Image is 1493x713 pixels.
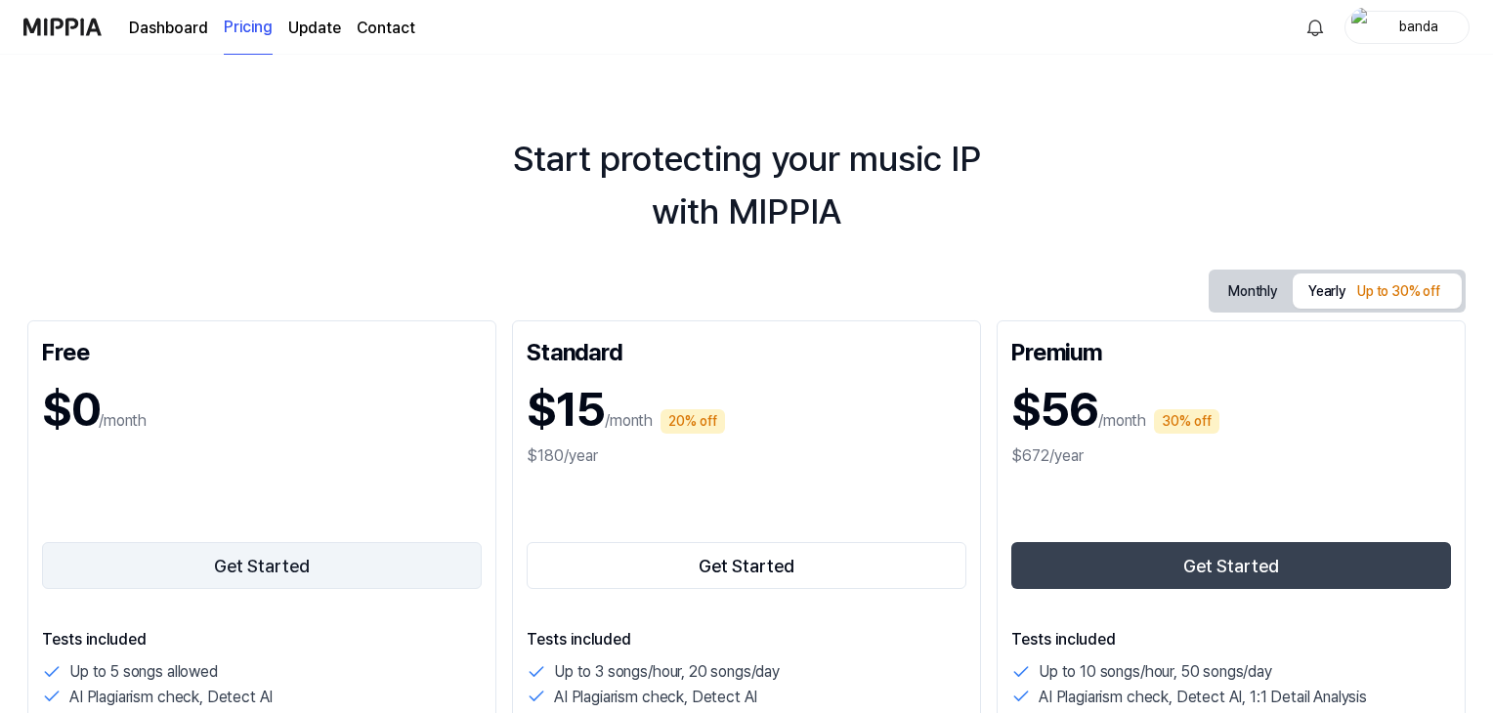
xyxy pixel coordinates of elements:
button: Monthly [1213,273,1293,310]
a: Update [288,17,341,40]
p: AI Plagiarism check, Detect AI [69,685,273,710]
button: Get Started [527,542,966,589]
p: Tests included [42,628,482,651]
div: $180/year [527,444,966,468]
p: /month [605,409,653,433]
p: AI Plagiarism check, Detect AI [554,685,757,710]
button: profilebanda [1344,11,1470,44]
div: 20% off [661,409,725,434]
p: Up to 5 songs allowed [69,659,218,685]
p: Tests included [527,628,966,651]
a: Pricing [224,1,273,55]
p: AI Plagiarism check, Detect AI, 1:1 Detail Analysis [1039,685,1367,710]
div: Free [42,335,482,366]
p: /month [99,409,147,433]
button: Get Started [1011,542,1451,589]
div: Premium [1011,335,1451,366]
p: /month [1098,409,1146,433]
p: Tests included [1011,628,1451,651]
div: Up to 30% off [1351,277,1446,307]
a: Get Started [1011,538,1451,593]
h1: $15 [527,374,605,444]
div: Standard [527,335,966,366]
img: profile [1351,8,1375,47]
div: $672/year [1011,444,1451,468]
button: Yearly [1293,273,1462,309]
a: Dashboard [129,17,208,40]
h1: $56 [1011,374,1098,444]
a: Get Started [42,538,482,593]
h1: $0 [42,374,99,444]
div: 30% off [1154,409,1219,434]
div: banda [1381,16,1457,37]
a: Get Started [527,538,966,593]
a: Contact [357,17,415,40]
p: Up to 10 songs/hour, 50 songs/day [1039,659,1272,685]
img: 알림 [1303,16,1327,39]
button: Get Started [42,542,482,589]
p: Up to 3 songs/hour, 20 songs/day [554,659,780,685]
